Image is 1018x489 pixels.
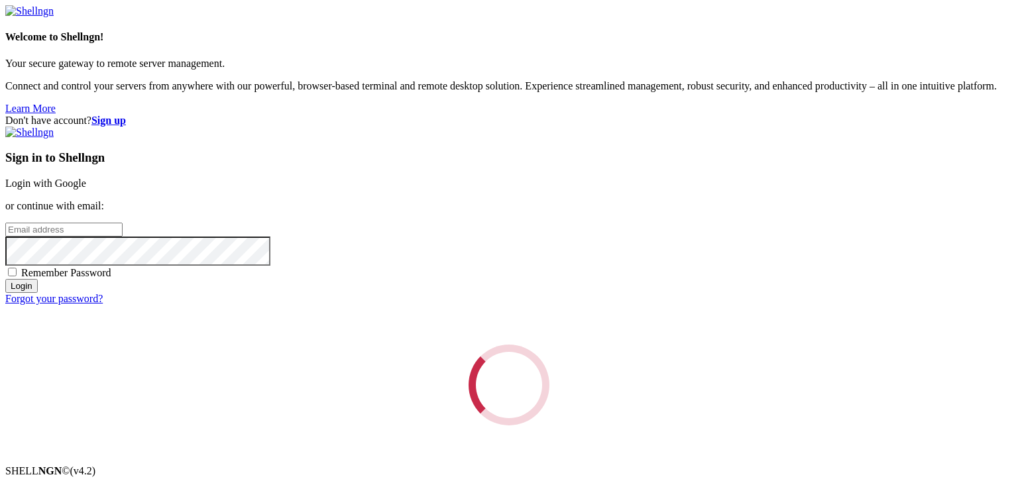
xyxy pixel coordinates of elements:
[5,150,1013,165] h3: Sign in to Shellngn
[5,223,123,237] input: Email address
[5,58,1013,70] p: Your secure gateway to remote server management.
[5,31,1013,43] h4: Welcome to Shellngn!
[21,267,111,278] span: Remember Password
[5,127,54,138] img: Shellngn
[5,5,54,17] img: Shellngn
[70,465,96,476] span: 4.2.0
[5,115,1013,127] div: Don't have account?
[463,339,555,431] div: Loading...
[5,178,86,189] a: Login with Google
[8,268,17,276] input: Remember Password
[5,279,38,293] input: Login
[5,103,56,114] a: Learn More
[38,465,62,476] b: NGN
[91,115,126,126] a: Sign up
[5,293,103,304] a: Forgot your password?
[5,80,1013,92] p: Connect and control your servers from anywhere with our powerful, browser-based terminal and remo...
[5,200,1013,212] p: or continue with email:
[5,465,95,476] span: SHELL ©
